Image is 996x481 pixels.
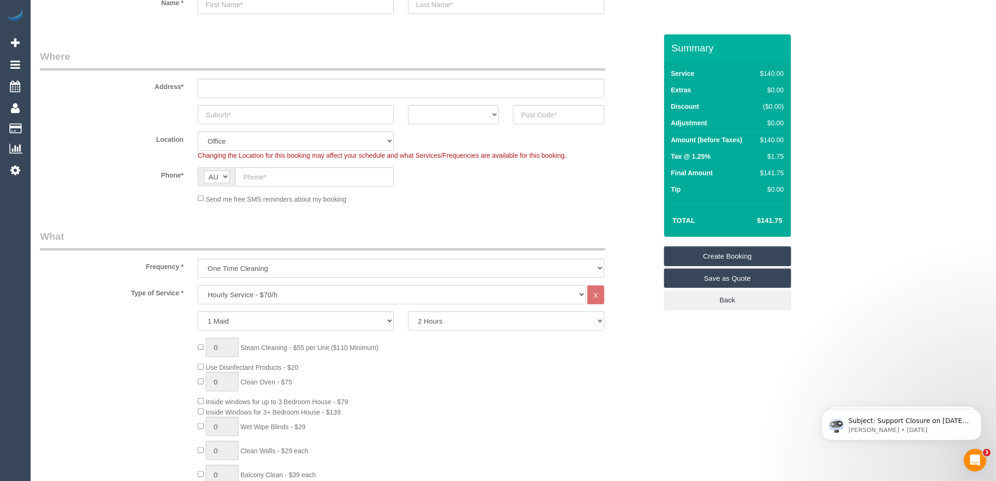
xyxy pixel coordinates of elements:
[33,79,191,91] label: Address*
[241,423,305,431] span: Wet Wipe Blinds - $29
[206,398,348,406] span: Inside windows for up to 3 Bedroom House - $79
[40,229,605,251] legend: What
[756,135,784,145] div: $140.00
[198,152,566,159] span: Changing the Location for this booking may affect your schedule and what Services/Frequencies are...
[673,216,696,224] strong: Total
[241,471,316,479] span: Balcony Clean - $39 each
[241,447,308,455] span: Clean Walls - $29 each
[33,131,191,144] label: Location
[664,290,791,310] a: Back
[241,378,292,386] span: Clean Oven - $75
[40,49,605,71] legend: Where
[672,42,787,53] h3: Summary
[33,167,191,180] label: Phone*
[756,85,784,95] div: $0.00
[241,344,378,351] span: Steam Cleaning - $55 per Unit ($110 Minimum)
[671,102,699,111] label: Discount
[235,167,394,187] input: Phone*
[671,69,695,78] label: Service
[756,185,784,194] div: $0.00
[671,168,713,178] label: Final Amount
[513,105,604,124] input: Post Code*
[206,408,341,416] span: Inside Windows for 3+ Bedroom House - $139
[964,449,987,472] iframe: Intercom live chat
[756,69,784,78] div: $140.00
[729,217,782,225] h4: $141.75
[671,152,711,161] label: Tax @ 1.25%
[671,185,681,194] label: Tip
[33,285,191,298] label: Type of Service *
[756,118,784,128] div: $0.00
[206,364,298,371] span: Use Disinfectant Products - $20
[206,195,346,203] span: Send me free SMS reminders about my booking
[664,246,791,266] a: Create Booking
[756,152,784,161] div: $1.75
[671,118,707,128] label: Adjustment
[6,9,24,23] img: Automaid Logo
[671,85,691,95] label: Extras
[671,135,742,145] label: Amount (before Taxes)
[198,105,394,124] input: Suburb*
[983,449,991,457] span: 3
[664,269,791,288] a: Save as Quote
[756,102,784,111] div: ($0.00)
[756,168,784,178] div: $141.75
[33,259,191,271] label: Frequency *
[808,390,996,456] iframe: Intercom notifications message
